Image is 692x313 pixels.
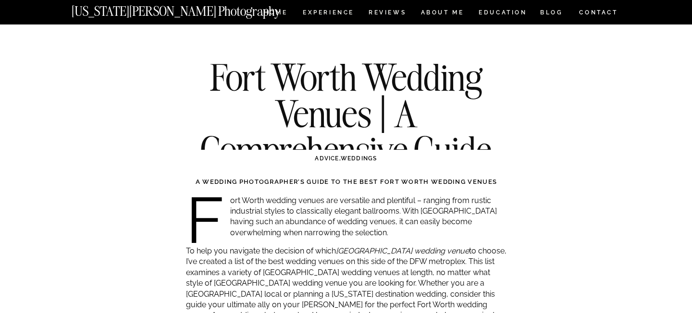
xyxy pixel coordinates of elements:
a: ADVICE [315,155,339,162]
a: [US_STATE][PERSON_NAME] Photography [72,5,313,13]
a: EDUCATION [478,10,528,18]
a: Experience [303,10,353,18]
h3: , [206,154,486,164]
a: BLOG [540,10,563,18]
h1: Fort Worth Wedding Venues | A Comprehensive Guide [172,59,520,126]
a: WEDDINGS [341,155,377,162]
a: CONTACT [579,7,618,18]
em: [GEOGRAPHIC_DATA] wedding venue [336,246,469,255]
a: REVIEWS [369,10,405,18]
a: ABOUT ME [420,10,464,18]
strong: A WEDDING PHOTOGRAPHER’S GUIDE TO THE BEST FORT WORTH WEDDING VENUES [196,178,497,185]
p: Fort Worth wedding venues are versatile and plentiful – ranging from rustic industrial styles to ... [186,195,507,239]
